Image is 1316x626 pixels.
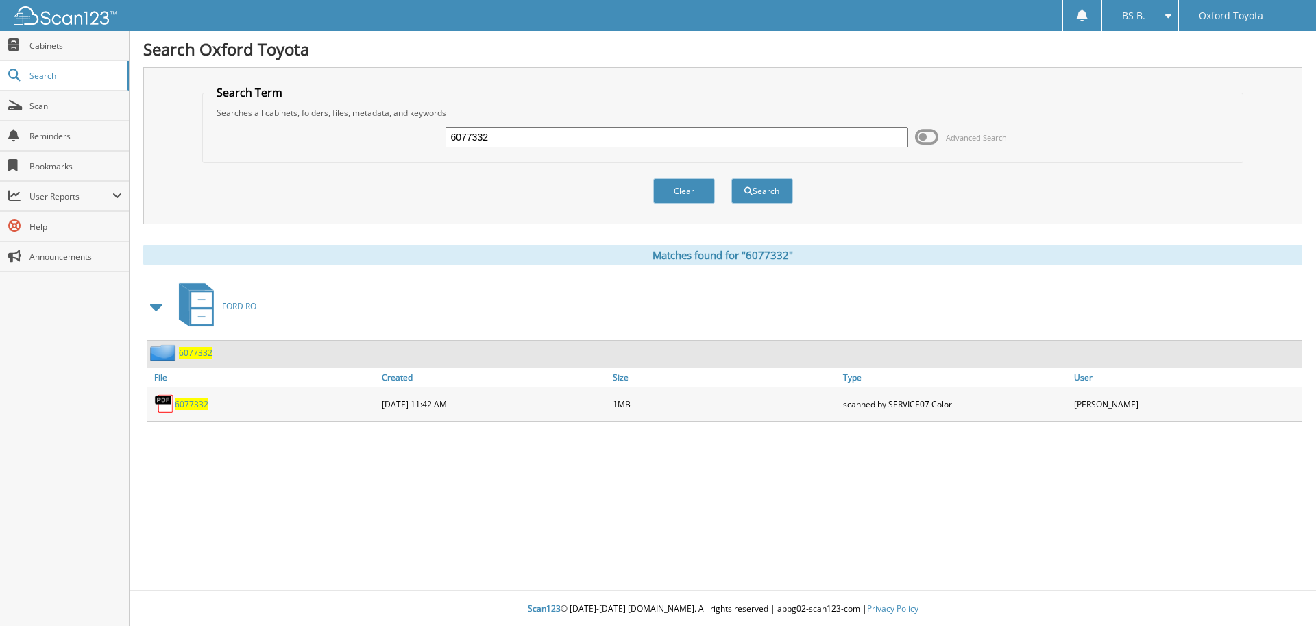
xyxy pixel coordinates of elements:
a: Created [378,368,609,387]
button: Search [731,178,793,204]
img: scan123-logo-white.svg [14,6,117,25]
span: Announcements [29,251,122,263]
iframe: Chat Widget [1247,560,1316,626]
span: Scan123 [528,603,561,614]
div: 1MB [609,390,840,418]
div: scanned by SERVICE07 Color [840,390,1071,418]
div: [DATE] 11:42 AM [378,390,609,418]
a: Type [840,368,1071,387]
span: Bookmarks [29,160,122,172]
button: Clear [653,178,715,204]
span: FORD RO [222,300,256,312]
a: User [1071,368,1302,387]
div: Matches found for "6077332" [143,245,1302,265]
span: Advanced Search [946,132,1007,143]
a: 6077332 [175,398,208,410]
img: folder2.png [150,344,179,361]
a: 6077332 [179,347,212,359]
h1: Search Oxford Toyota [143,38,1302,60]
span: Help [29,221,122,232]
span: Oxford Toyota [1199,12,1263,20]
div: [PERSON_NAME] [1071,390,1302,418]
span: BS B. [1122,12,1145,20]
a: Privacy Policy [867,603,918,614]
span: User Reports [29,191,112,202]
img: PDF.png [154,394,175,414]
div: © [DATE]-[DATE] [DOMAIN_NAME]. All rights reserved | appg02-scan123-com | [130,592,1316,626]
div: Searches all cabinets, folders, files, metadata, and keywords [210,107,1236,119]
a: Size [609,368,840,387]
legend: Search Term [210,85,289,100]
span: Search [29,70,120,82]
a: File [147,368,378,387]
span: Cabinets [29,40,122,51]
span: Reminders [29,130,122,142]
span: Scan [29,100,122,112]
a: FORD RO [171,279,256,333]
